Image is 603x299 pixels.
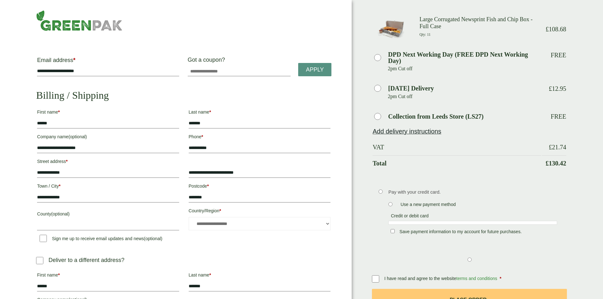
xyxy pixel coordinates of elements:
[209,109,211,115] abbr: required
[189,108,330,118] label: Last name
[388,92,541,101] p: 2pm Cut off
[298,63,331,77] a: Apply
[456,276,497,281] a: terms and conditions
[388,189,557,196] p: Pay with your credit card.
[37,182,179,192] label: Town / City
[388,85,434,91] label: [DATE] Delivery
[201,134,203,139] abbr: required
[188,57,228,66] label: Got a coupon?
[551,51,566,59] p: Free
[37,108,179,118] label: First name
[546,160,566,167] bdi: 130.42
[388,213,431,220] label: Credit or debit card
[209,272,211,277] abbr: required
[58,109,60,115] abbr: required
[37,157,179,168] label: Street address
[546,26,566,33] bdi: 108.68
[551,113,566,120] p: Free
[384,276,498,281] span: I have read and agree to the website
[549,144,552,151] span: £
[397,229,524,236] label: Save payment information to my account for future purchases.
[373,155,541,171] th: Total
[373,128,441,135] a: Add delivery instructions
[419,33,430,37] small: Qty: 11
[189,132,330,143] label: Phone
[68,134,87,139] span: (optional)
[388,64,541,73] p: 2pm Cut off
[419,16,541,30] h3: Large Corrugated Newsprint Fish and Chip Box - Full Case
[549,144,566,151] bdi: 21.74
[37,132,179,143] label: Company name
[189,271,330,281] label: Last name
[207,184,209,189] abbr: required
[546,26,549,33] span: £
[398,202,458,209] label: Use a new payment method
[546,160,549,167] span: £
[58,272,60,277] abbr: required
[306,66,324,73] span: Apply
[37,271,179,281] label: First name
[388,51,541,64] label: DPD Next Working Day (FREE DPD Next Working Day)
[59,184,60,189] abbr: required
[37,236,165,243] label: Sign me up to receive email updates and news
[373,140,541,155] th: VAT
[51,211,70,216] span: (optional)
[48,256,124,265] p: Deliver to a different address?
[144,236,162,241] span: (optional)
[219,208,221,213] abbr: required
[189,206,330,217] label: Country/Region
[36,89,331,101] h2: Billing / Shipping
[40,235,47,242] input: Sign me up to receive email updates and news(optional)
[73,57,75,63] abbr: required
[549,85,566,92] bdi: 12.95
[549,85,552,92] span: £
[36,10,122,31] img: GreenPak Supplies
[66,159,67,164] abbr: required
[37,209,179,220] label: County
[500,276,501,281] abbr: required
[388,113,483,120] label: Collection from Leeds Store (LS27)
[37,57,179,66] label: Email address
[189,182,330,192] label: Postcode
